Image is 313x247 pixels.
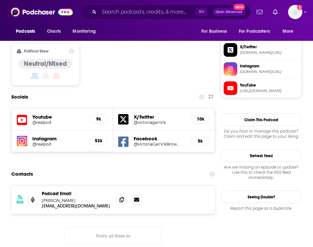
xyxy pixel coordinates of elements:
img: User Profile [288,5,302,19]
span: X/Twitter [240,44,299,50]
div: Report this page as a duplicate. [221,206,302,211]
h5: 10k [197,116,204,122]
button: open menu [197,25,235,38]
h5: Facebook [134,135,186,142]
svg: Add a profile image [297,5,302,10]
a: X/Twitter[DOMAIN_NAME][URL] [224,43,299,57]
button: open menu [235,25,279,38]
h5: @VictoriaGarrickBrowne [134,142,180,147]
h2: Socials [11,91,28,103]
a: YouTube[URL][DOMAIN_NAME] [224,81,299,95]
img: Podchaser - Follow, Share and Rate Podcasts [11,6,73,18]
button: Nothing here. [64,227,162,245]
h5: @realpod [32,120,79,125]
span: For Business [201,27,227,36]
span: Charts [47,27,61,36]
input: Search podcasts, credits, & more... [99,7,196,17]
p: [PERSON_NAME] [42,198,112,203]
span: instagram.com/realpod [240,69,299,74]
a: @victoriagarrick [134,120,186,125]
a: @realpod [32,142,84,147]
a: @VictoriaGarrickBrowne [134,142,186,147]
a: Charts [43,25,65,38]
h5: Youtube [32,114,84,120]
span: Monitoring [73,27,95,36]
h5: 5k [197,138,204,144]
span: New [233,4,245,10]
a: Instagram[DOMAIN_NAME][URL] [224,62,299,76]
h2: Political Skew [24,49,49,53]
h5: @victoriagarrick [134,120,180,125]
span: twitter.com/victoriagarrick [240,50,299,55]
div: Search podcasts, credits, & more... [81,5,251,19]
span: ⌘ K [196,8,207,16]
span: Podcasts [16,27,35,36]
span: Instagram [240,63,299,69]
button: Open AdvancedNew [213,8,245,16]
button: open menu [68,25,104,38]
div: Claim and edit this page to your liking. [221,129,302,139]
h5: 9k [95,116,102,122]
span: For Podcasters [239,27,270,36]
a: Show notifications dropdown [254,6,265,18]
span: Open Advanced [216,10,242,14]
a: @realpod [32,120,84,125]
h3: RSS [17,200,24,205]
button: Show profile menu [288,5,302,19]
button: Claim This Podcast [221,113,302,126]
h5: Instagram [32,135,84,142]
a: Seeing Double? [221,191,302,203]
button: open menu [11,25,43,38]
span: More [283,27,294,36]
h5: @realpod [32,142,79,147]
h5: 53k [95,138,102,144]
div: Are we missing an episode or update? Use this to check the RSS feed immediately. [221,165,302,180]
p: Podcast Email [42,191,112,196]
p: [EMAIL_ADDRESS][DOMAIN_NAME] [42,203,112,209]
span: Do you host or manage this podcast? [221,129,302,134]
h2: Contacts [11,168,33,180]
h4: Neutral/Mixed [24,60,67,68]
img: iconImage [17,136,27,146]
button: open menu [278,25,302,38]
h5: X/Twitter [134,114,186,120]
button: Refresh Feed [221,149,302,162]
a: Show notifications dropdown [270,6,280,18]
span: YouTube [240,82,299,88]
span: https://www.youtube.com/@realpod [240,88,299,93]
span: Logged in as alignPR [288,5,302,19]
